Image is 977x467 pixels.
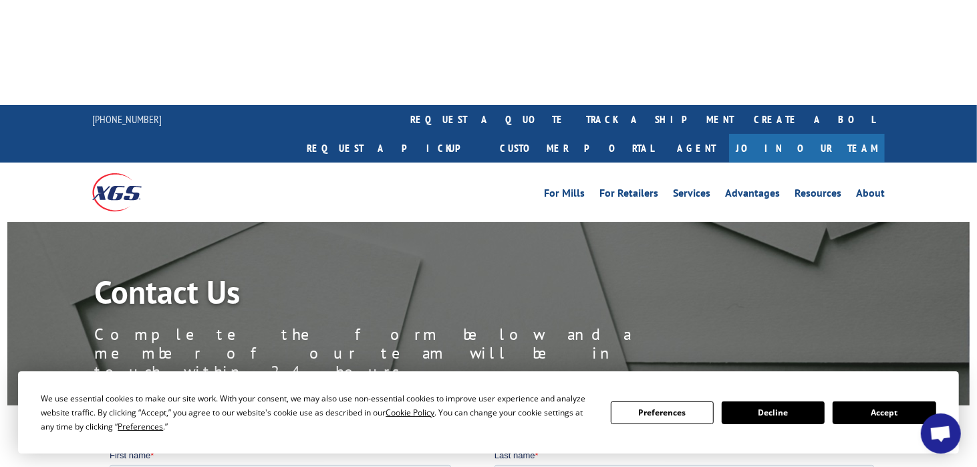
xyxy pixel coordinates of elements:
[18,371,959,454] div: Cookie Consent Prompt
[400,151,469,161] span: Contact by Phone
[729,134,885,163] a: Join Our Team
[400,132,466,143] span: Contact by Email
[722,401,825,424] button: Decline
[41,391,594,434] div: We use essential cookies to make our site work. With your consent, we may also use non-essential ...
[833,401,936,424] button: Accept
[118,421,163,432] span: Preferences
[297,134,490,163] a: Request a pickup
[795,188,841,203] a: Resources
[490,134,664,163] a: Customer Portal
[725,188,780,203] a: Advantages
[544,188,585,203] a: For Mills
[400,105,576,134] a: request a quote
[385,111,460,121] span: Contact Preference
[576,105,744,134] a: track a shipment
[385,56,442,66] span: Phone number
[385,1,426,11] span: Last name
[94,276,696,314] h1: Contact Us
[673,188,710,203] a: Services
[744,105,885,134] a: Create a BOL
[611,401,714,424] button: Preferences
[94,325,696,381] p: Complete the form below and a member of our team will be in touch within 24 hours.
[856,188,885,203] a: About
[388,132,397,141] input: Contact by Email
[92,112,162,126] a: [PHONE_NUMBER]
[386,407,434,418] span: Cookie Policy
[664,134,729,163] a: Agent
[599,188,658,203] a: For Retailers
[388,150,397,159] input: Contact by Phone
[921,413,961,454] a: Open chat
